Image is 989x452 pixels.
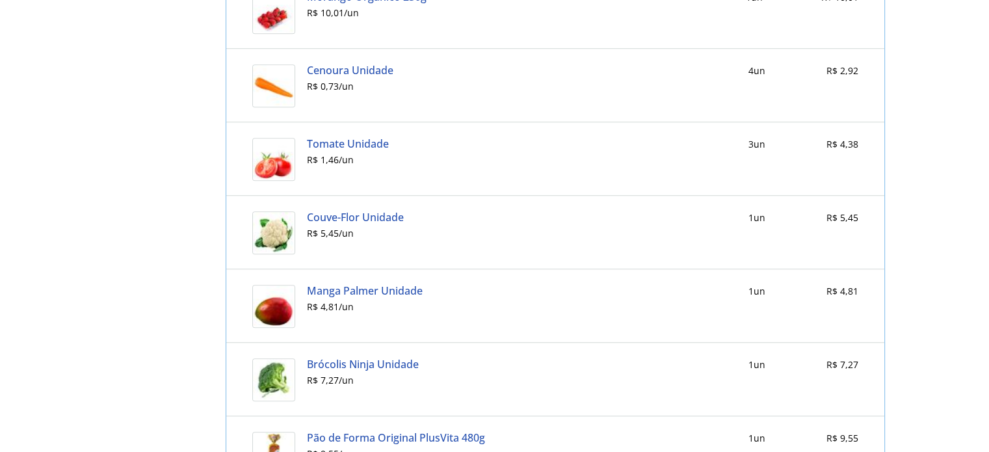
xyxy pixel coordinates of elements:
[748,432,765,445] div: 1 un
[826,432,858,444] span: R$ 9,55
[252,285,295,328] img: Manga Palmer Unidade
[307,8,427,18] div: R$ 10,01 / un
[307,432,485,444] a: Pão de Forma Original PlusVita 480g
[307,285,423,297] a: Manga Palmer Unidade
[826,64,858,77] span: R$ 2,92
[307,155,389,165] div: R$ 1,46 / un
[307,64,393,76] a: Cenoura Unidade
[307,358,419,370] a: Brócolis Ninja Unidade
[748,138,765,151] div: 3 un
[748,285,765,298] div: 1 un
[826,138,858,150] span: R$ 4,38
[307,302,423,312] div: R$ 4,81 / un
[307,228,404,239] div: R$ 5,45 / un
[252,211,295,254] img: Couve-Flor Unidade
[826,211,858,224] span: R$ 5,45
[826,358,858,371] span: R$ 7,27
[307,138,389,150] a: Tomate Unidade
[307,375,419,386] div: R$ 7,27 / un
[307,211,404,223] a: Couve-Flor Unidade
[252,64,295,107] img: Cenoura Unidade
[252,138,295,181] img: Tomate Unidade
[307,81,393,92] div: R$ 0,73 / un
[826,285,858,297] span: R$ 4,81
[748,64,765,77] div: 4 un
[252,358,295,401] img: Brócolis Ninja Unidade
[748,211,765,224] div: 1 un
[748,358,765,371] div: 1 un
